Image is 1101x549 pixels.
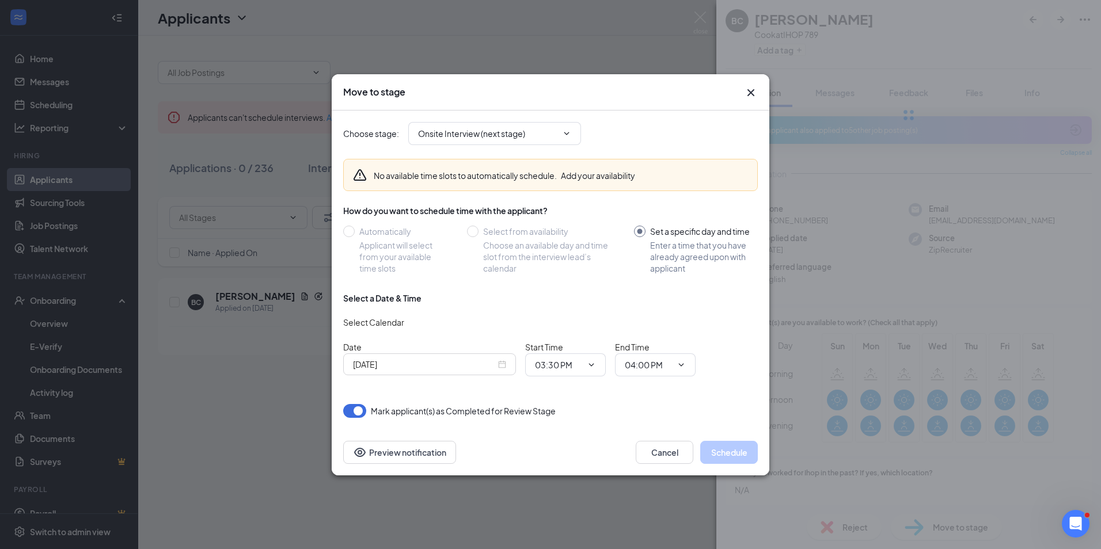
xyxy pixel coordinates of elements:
svg: Cross [744,86,758,100]
svg: Eye [353,445,367,459]
div: How do you want to schedule time with the applicant? [343,205,758,216]
span: Date [343,342,362,352]
button: Close [744,86,758,100]
div: Select a Date & Time [343,292,422,304]
input: End time [625,359,672,371]
input: Start time [535,359,582,371]
span: Start Time [525,342,563,352]
h3: Move to stage [343,86,405,98]
div: No available time slots to automatically schedule. [374,170,635,181]
button: Cancel [636,441,693,464]
span: Choose stage : [343,127,399,140]
svg: ChevronDown [677,360,686,369]
input: Sep 15, 2025 [353,358,496,371]
svg: ChevronDown [587,360,596,369]
button: Schedule [700,441,758,464]
iframe: Intercom live chat [1062,510,1089,537]
span: End Time [615,342,650,352]
button: Preview notificationEye [343,441,456,464]
svg: Warning [353,168,367,182]
button: Add your availability [561,170,635,181]
span: Mark applicant(s) as Completed for Review Stage [371,404,556,418]
span: Select Calendar [343,317,404,327]
svg: ChevronDown [562,129,571,138]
